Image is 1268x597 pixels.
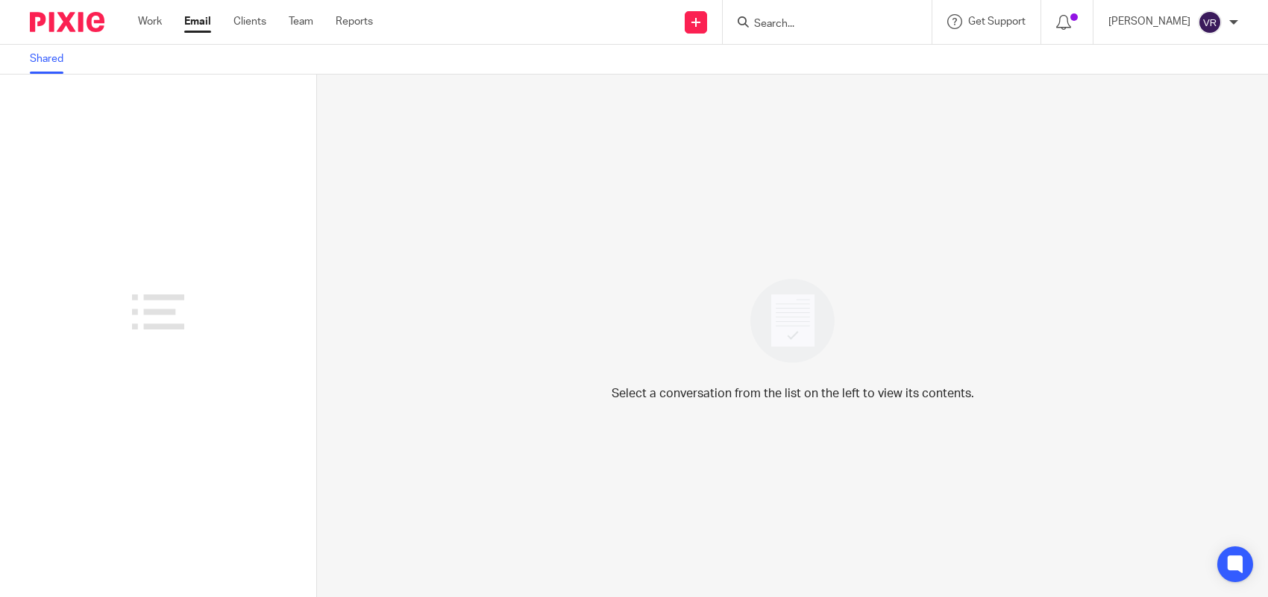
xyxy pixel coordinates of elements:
a: Clients [233,14,266,29]
img: image [741,269,844,373]
a: Reports [336,14,373,29]
a: Team [289,14,313,29]
a: Shared [30,45,75,74]
span: Get Support [968,16,1026,27]
a: Work [138,14,162,29]
input: Search [753,18,887,31]
img: svg%3E [1198,10,1222,34]
p: Select a conversation from the list on the left to view its contents. [612,385,974,402]
img: Pixie [30,12,104,32]
a: Email [184,14,211,29]
p: [PERSON_NAME] [1108,14,1190,29]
